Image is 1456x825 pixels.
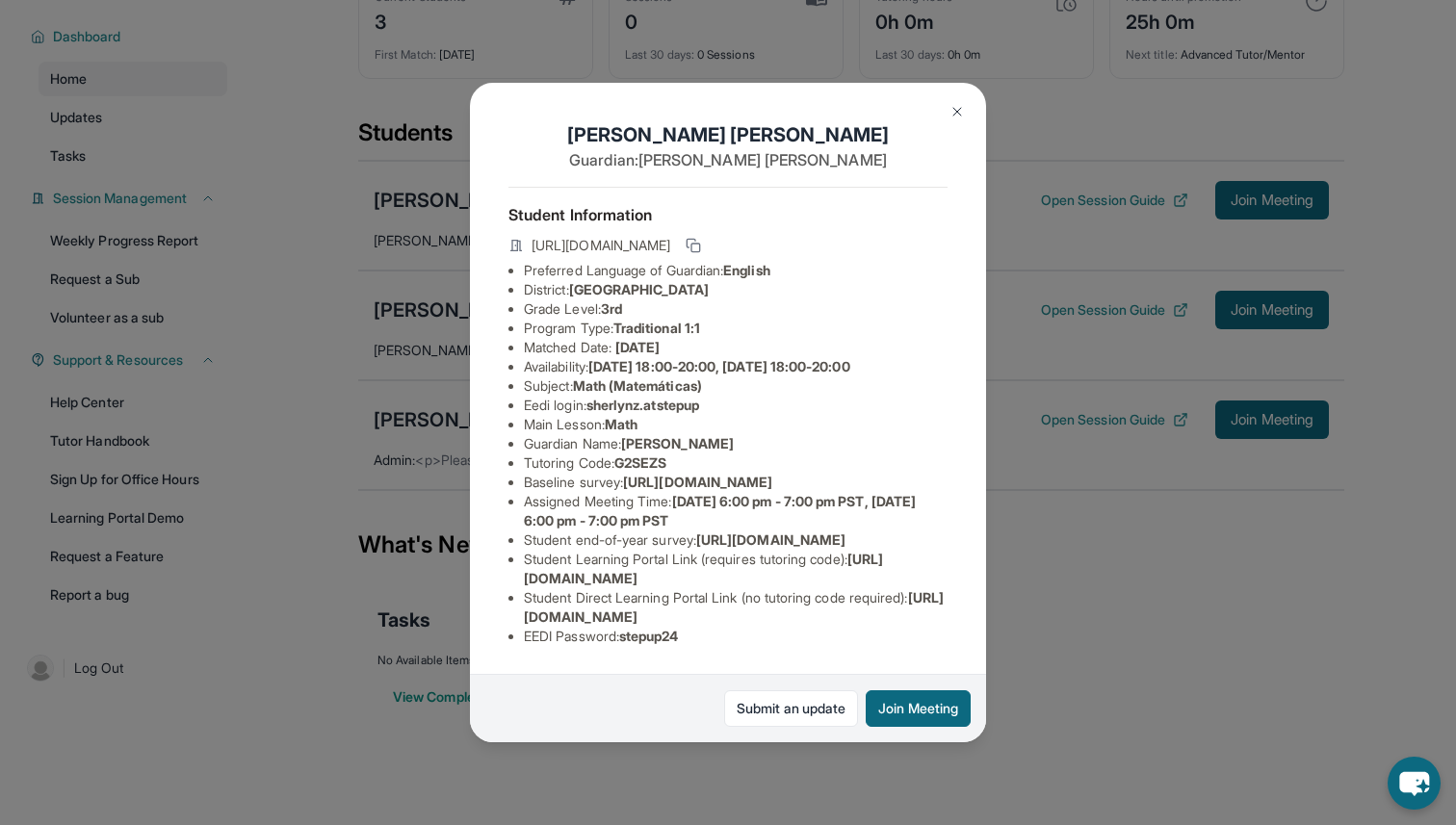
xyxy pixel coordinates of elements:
li: Student Direct Learning Portal Link (no tutoring code required) : [524,588,948,627]
p: Guardian: [PERSON_NAME] [PERSON_NAME] [508,148,948,171]
span: [DATE] 18:00-20:00, [DATE] 18:00-20:00 [588,358,850,374]
li: District: [524,280,948,299]
span: [URL][DOMAIN_NAME] [532,236,670,255]
img: Close Icon [949,104,965,119]
span: [GEOGRAPHIC_DATA] [569,281,709,297]
li: Baseline survey : [524,473,948,492]
li: Student end-of-year survey : [524,530,948,550]
span: [PERSON_NAME] [621,435,734,451]
li: Eedi login : [524,396,948,415]
li: Main Lesson : [524,415,948,434]
span: [URL][DOMAIN_NAME] [696,531,845,548]
li: Preferred Language of Guardian: [524,261,948,280]
li: Guardian Name : [524,434,948,453]
li: Tutoring Code : [524,453,948,473]
li: Student Learning Portal Link (requires tutoring code) : [524,550,948,588]
span: Math (Matemáticas) [573,377,702,394]
li: Grade Level: [524,299,948,319]
span: [DATE] 6:00 pm - 7:00 pm PST, [DATE] 6:00 pm - 7:00 pm PST [524,493,916,529]
h1: [PERSON_NAME] [PERSON_NAME] [508,121,948,148]
span: English [723,262,770,278]
span: [DATE] [615,339,660,355]
li: EEDI Password : [524,627,948,646]
span: sherlynz.atstepup [586,397,699,413]
li: Program Type: [524,319,948,338]
span: Math [605,416,637,432]
li: Matched Date: [524,338,948,357]
li: Subject : [524,376,948,396]
span: [URL][DOMAIN_NAME] [623,474,772,490]
li: Assigned Meeting Time : [524,492,948,530]
span: 3rd [601,300,622,317]
span: G2SEZS [614,454,666,471]
span: stepup24 [619,628,679,644]
button: Copy link [682,234,705,257]
a: Submit an update [724,690,858,727]
h4: Student Information [508,203,948,226]
button: chat-button [1388,757,1441,810]
li: Availability: [524,357,948,376]
button: Join Meeting [866,690,971,727]
span: Traditional 1:1 [613,320,700,336]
